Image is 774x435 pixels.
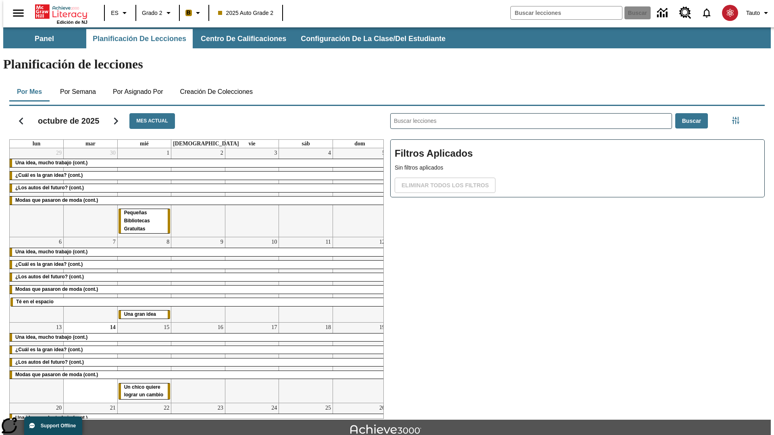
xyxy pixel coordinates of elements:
[15,359,84,365] span: ¿Los autos del futuro? (cont.)
[395,164,760,172] p: Sin filtros aplicados
[194,29,293,48] button: Centro de calificaciones
[54,82,102,101] button: Por semana
[324,323,333,332] a: 18 de octubre de 2025
[10,237,64,322] td: 6 de octubre de 2025
[93,34,186,43] span: Planificación de lecciones
[675,113,708,129] button: Buscar
[333,148,387,237] td: 5 de octubre de 2025
[219,237,225,247] a: 9 de octubre de 2025
[142,9,162,17] span: Grado 2
[300,140,311,148] a: sábado
[119,383,171,400] div: Un chico quiere lograr un cambio
[4,29,85,48] button: Panel
[10,346,387,354] div: ¿Cuál es la gran idea? (cont.)
[171,322,225,403] td: 16 de octubre de 2025
[10,148,64,237] td: 29 de septiembre de 2025
[10,273,387,281] div: ¿Los autos del futuro? (cont.)
[15,274,84,280] span: ¿Los autos del futuro? (cont.)
[652,2,674,24] a: Centro de información
[111,237,117,247] a: 7 de octubre de 2025
[390,139,765,197] div: Filtros Aplicados
[15,172,83,178] span: ¿Cuál es la gran idea? (cont.)
[15,415,87,420] span: Una idea, mucho trabajo (cont.)
[124,384,163,398] span: Un chico quiere lograr un cambio
[3,103,384,419] div: Calendario
[225,148,279,237] td: 3 de octubre de 2025
[391,114,672,128] input: Buscar lecciones
[124,311,156,317] span: Una gran idea
[216,323,225,332] a: 16 de octubre de 2025
[10,333,387,342] div: Una idea, mucho trabajo (cont.)
[35,3,87,25] div: Portada
[10,248,387,256] div: Una idea, mucho trabajo (cont.)
[270,237,279,247] a: 10 de octubre de 2025
[3,29,453,48] div: Subbarra de navegación
[247,140,257,148] a: viernes
[24,416,82,435] button: Support Offline
[381,148,387,158] a: 5 de octubre de 2025
[743,6,774,20] button: Perfil/Configuración
[10,298,386,306] div: Té en el espacio
[108,403,117,413] a: 21 de octubre de 2025
[64,322,118,403] td: 14 de octubre de 2025
[3,27,771,48] div: Subbarra de navegación
[270,403,279,413] a: 24 de octubre de 2025
[38,116,99,126] h2: octubre de 2025
[11,111,31,131] button: Regresar
[84,140,97,148] a: martes
[165,237,171,247] a: 8 de octubre de 2025
[728,112,744,128] button: Menú lateral de filtros
[138,140,150,148] a: miércoles
[746,9,760,17] span: Tauto
[10,172,387,180] div: ¿Cuál es la gran idea? (cont.)
[225,322,279,403] td: 17 de octubre de 2025
[15,197,98,203] span: Modas que pasaron de moda (cont.)
[10,197,387,205] div: Modas que pasaron de moda (cont.)
[10,159,387,167] div: Una idea, mucho trabajo (cont.)
[171,237,225,322] td: 9 de octubre de 2025
[3,57,771,72] h1: Planificación de lecciones
[10,184,387,192] div: ¿Los autos del futuro? (cont.)
[171,148,225,237] td: 2 de octubre de 2025
[187,8,191,18] span: B
[378,323,387,332] a: 19 de octubre de 2025
[15,249,87,255] span: Una idea, mucho trabajo (cont.)
[57,20,87,25] span: Edición de NJ
[64,148,118,237] td: 30 de septiembre de 2025
[139,6,177,20] button: Grado: Grado 2, Elige un grado
[324,237,332,247] a: 11 de octubre de 2025
[57,237,63,247] a: 6 de octubre de 2025
[106,111,126,131] button: Seguir
[64,237,118,322] td: 7 de octubre de 2025
[395,144,760,164] h2: Filtros Aplicados
[108,148,117,158] a: 30 de septiembre de 2025
[10,371,387,379] div: Modas que pasaron de moda (cont.)
[10,414,387,422] div: Una idea, mucho trabajo (cont.)
[117,322,171,403] td: 15 de octubre de 2025
[279,322,333,403] td: 18 de octubre de 2025
[10,322,64,403] td: 13 de octubre de 2025
[171,140,241,148] a: jueves
[41,423,76,429] span: Support Offline
[35,4,87,20] a: Portada
[106,82,170,101] button: Por asignado por
[54,403,63,413] a: 20 de octubre de 2025
[31,140,42,148] a: lunes
[696,2,717,23] a: Notificaciones
[129,113,175,129] button: Mes actual
[378,403,387,413] a: 26 de octubre de 2025
[119,209,171,233] div: Pequeñas Bibliotecas Gratuitas
[327,148,333,158] a: 4 de octubre de 2025
[333,322,387,403] td: 19 de octubre de 2025
[378,237,387,247] a: 12 de octubre de 2025
[107,6,133,20] button: Lenguaje: ES, Selecciona un idioma
[353,140,366,148] a: domingo
[333,237,387,322] td: 12 de octubre de 2025
[9,82,50,101] button: Por mes
[722,5,738,21] img: avatar image
[117,148,171,237] td: 1 de octubre de 2025
[54,148,63,158] a: 29 de septiembre de 2025
[15,372,98,377] span: Modas que pasaron de moda (cont.)
[86,29,193,48] button: Planificación de lecciones
[279,148,333,237] td: 4 de octubre de 2025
